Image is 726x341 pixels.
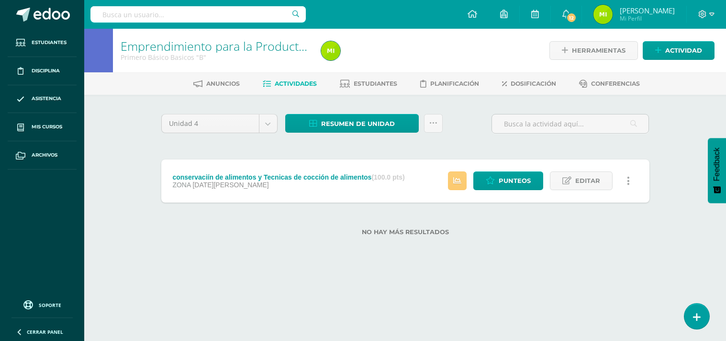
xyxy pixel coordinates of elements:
span: Resumen de unidad [321,115,395,133]
a: Dosificación [502,76,556,91]
a: Emprendimiento para la Productividad [121,38,331,54]
span: Punteos [499,172,531,190]
a: Herramientas [549,41,638,60]
div: Primero Básico Basicos 'B' [121,53,310,62]
span: Anuncios [206,80,240,87]
strong: (100.0 pts) [371,173,404,181]
a: Archivos [8,141,77,170]
a: Estudiantes [340,76,397,91]
img: ad1c524e53ec0854ffe967ebba5dabc8.png [593,5,613,24]
span: Mis cursos [32,123,62,131]
a: Anuncios [193,76,240,91]
span: Cerrar panel [27,329,63,335]
span: Conferencias [591,80,640,87]
span: [DATE][PERSON_NAME] [192,181,268,189]
span: Disciplina [32,67,60,75]
span: Feedback [713,148,721,181]
h1: Emprendimiento para la Productividad [121,39,310,53]
div: conservaciín de alimentos y Tecnicas de cocción de alimentos [172,173,404,181]
button: Feedback - Mostrar encuesta [708,138,726,203]
input: Busca la actividad aquí... [492,114,648,133]
a: Asistencia [8,85,77,114]
span: Planificación [430,80,479,87]
span: Actividades [275,80,317,87]
label: No hay más resultados [161,228,649,236]
a: Conferencias [579,76,640,91]
span: 12 [566,12,577,23]
span: Unidad 4 [169,114,252,133]
a: Estudiantes [8,29,77,57]
span: Editar [575,172,600,190]
a: Resumen de unidad [285,114,419,133]
span: Mi Perfil [620,14,675,23]
a: Unidad 4 [162,114,277,133]
span: Asistencia [32,95,61,102]
img: ad1c524e53ec0854ffe967ebba5dabc8.png [321,41,340,60]
span: ZONA [172,181,190,189]
span: Herramientas [572,42,625,59]
span: Archivos [32,151,57,159]
span: Estudiantes [32,39,67,46]
a: Disciplina [8,57,77,85]
span: Dosificación [511,80,556,87]
span: Soporte [39,302,61,308]
a: Mis cursos [8,113,77,141]
span: Actividad [665,42,702,59]
span: Estudiantes [354,80,397,87]
a: Actividad [643,41,715,60]
a: Soporte [11,298,73,311]
a: Actividades [263,76,317,91]
span: [PERSON_NAME] [620,6,675,15]
input: Busca un usuario... [90,6,306,23]
a: Punteos [473,171,543,190]
a: Planificación [420,76,479,91]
